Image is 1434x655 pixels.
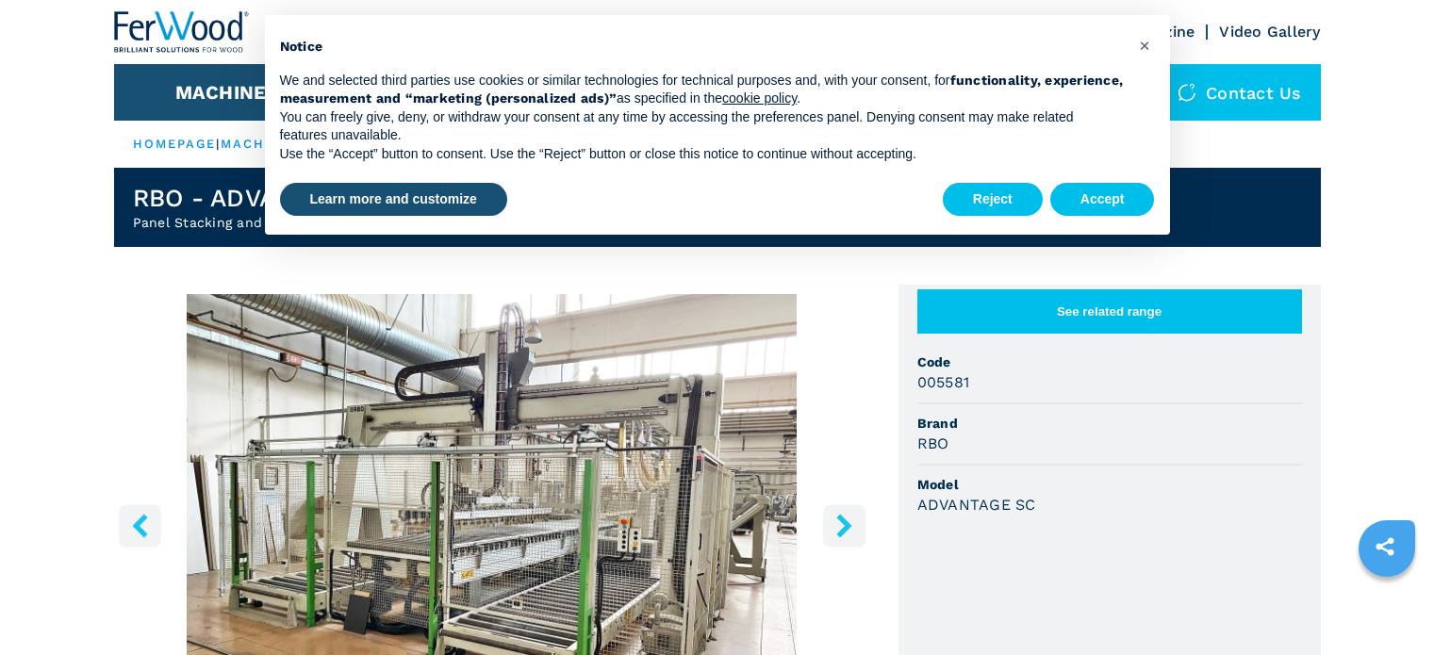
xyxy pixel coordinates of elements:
[221,137,302,151] a: machines
[1354,570,1420,641] iframe: Chat
[133,183,399,213] h1: RBO - ADVANTAGE SC
[216,137,220,151] span: |
[1159,64,1321,121] div: Contact us
[917,352,1302,371] span: Code
[917,433,949,454] h3: RBO
[1130,30,1161,60] button: Close this notice
[1050,183,1155,217] button: Accept
[114,11,250,53] img: Ferwood
[1219,23,1320,41] a: Video Gallery
[917,414,1302,433] span: Brand
[280,73,1124,106] strong: functionality, experience, measurement and “marketing (personalized ads)”
[917,494,1036,516] h3: ADVANTAGE SC
[280,38,1125,57] h2: Notice
[917,371,970,393] h3: 005581
[280,72,1125,108] p: We and selected third parties use cookies or similar technologies for technical purposes and, wit...
[917,475,1302,494] span: Model
[133,213,399,232] h2: Panel Stacking and Offloading
[917,289,1302,334] button: See related range
[722,90,797,106] a: cookie policy
[1139,34,1150,57] span: ×
[280,183,507,217] button: Learn more and customize
[943,183,1043,217] button: Reject
[280,145,1125,164] p: Use the “Accept” button to consent. Use the “Reject” button or close this notice to continue with...
[1178,83,1196,102] img: Contact us
[133,137,217,151] a: HOMEPAGE
[175,81,279,104] button: Machines
[1361,523,1409,570] a: sharethis
[823,504,865,547] button: right-button
[119,504,161,547] button: left-button
[280,108,1125,145] p: You can freely give, deny, or withdraw your consent at any time by accessing the preferences pane...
